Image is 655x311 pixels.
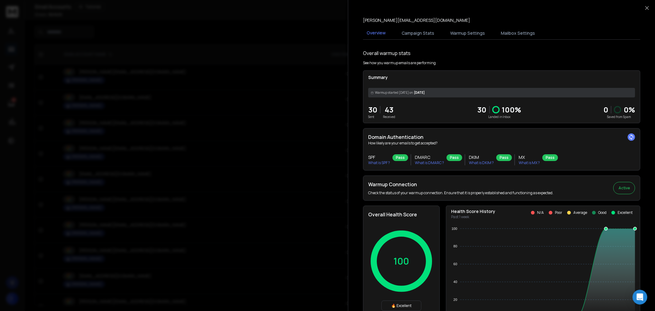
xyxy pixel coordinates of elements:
h3: SPF [368,154,390,160]
p: Saved from Spam [603,115,635,119]
strong: 0 [603,104,608,115]
tspan: 80 [454,244,457,248]
p: 30 [368,105,377,115]
span: Warmup started [DATE] on [375,90,413,95]
div: 🔥 Excellent [381,301,421,311]
h3: MX [519,154,540,160]
p: What is MX ? [519,160,540,165]
div: Open Intercom Messenger [633,290,647,305]
p: Poor [555,210,562,215]
button: Warmup Settings [446,26,489,40]
p: Excellent [618,210,633,215]
p: What is DMARC ? [415,160,444,165]
h3: DMARC [415,154,444,160]
p: Summary [368,74,635,81]
tspan: 60 [454,262,457,266]
p: 43 [383,105,395,115]
tspan: 20 [454,298,457,301]
tspan: 100 [452,227,457,230]
p: 100 % [502,105,521,115]
p: Average [573,210,587,215]
div: Pass [542,154,558,161]
div: Pass [496,154,512,161]
h1: Overall warmup stats [363,49,411,57]
h2: Warmup Connection [368,181,553,188]
h3: DKIM [469,154,494,160]
p: 30 [478,105,487,115]
p: Sent [368,115,377,119]
button: Active [613,182,635,194]
div: [DATE] [368,88,635,97]
button: Mailbox Settings [497,26,539,40]
p: See how you warmup emails are performing [363,61,436,65]
p: 0 % [624,105,635,115]
p: Received [383,115,395,119]
p: Past 1 week [451,215,495,219]
div: Pass [446,154,462,161]
button: Campaign Stats [398,26,438,40]
p: Check the status of your warmup connection. Ensure that it is properly established and functionin... [368,191,553,195]
button: Overview [363,26,389,40]
p: [PERSON_NAME][EMAIL_ADDRESS][DOMAIN_NAME] [363,17,470,23]
p: What is SPF ? [368,160,390,165]
p: Health Score History [451,208,495,215]
p: 100 [394,256,409,267]
p: N/A [537,210,544,215]
tspan: 40 [454,280,457,284]
h2: Overall Health Score [368,211,435,218]
p: How likely are your emails to get accepted? [368,141,635,146]
p: Landed in Inbox [478,115,521,119]
p: Good [598,210,606,215]
p: What is DKIM ? [469,160,494,165]
h2: Domain Authentication [368,133,635,141]
div: Pass [392,154,408,161]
